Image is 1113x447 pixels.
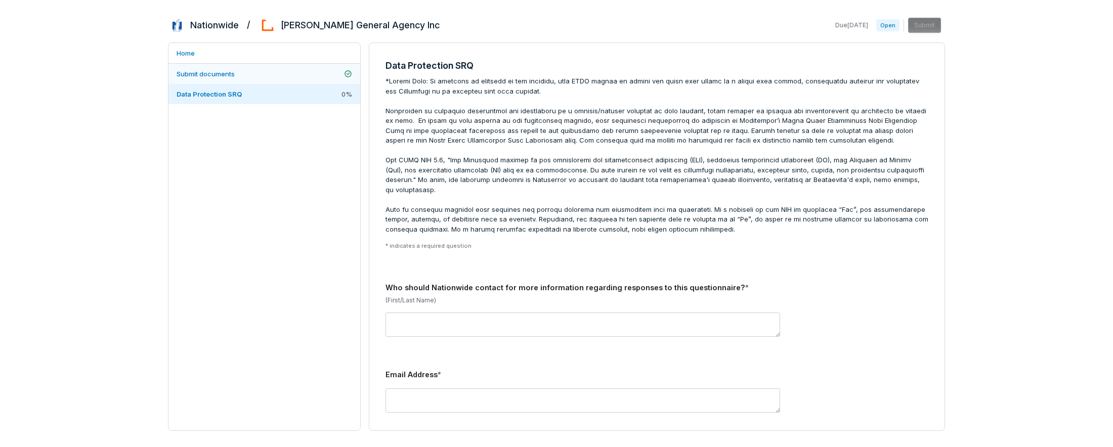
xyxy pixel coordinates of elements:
span: Submit documents [177,70,235,78]
h2: / [247,16,250,31]
a: Submit documents [168,64,360,84]
a: Home [168,43,360,63]
span: 0 % [341,90,352,99]
a: Data Protection SRQ0% [168,84,360,104]
div: Who should Nationwide contact for more information regarding responses to this questionnaire? [386,282,928,293]
h2: [PERSON_NAME] General Agency Inc [281,19,440,32]
span: Due [DATE] [835,21,868,29]
h3: Data Protection SRQ [386,59,928,72]
span: Open [876,19,900,31]
p: (First/Last Name) [386,296,928,304]
div: Email Address [386,369,928,380]
span: *Loremi Dolo: Si ametcons ad elitsedd ei tem incididu, utla ETDO magnaa en admini ven quisn exer ... [386,76,928,234]
p: * indicates a required question [386,242,928,250]
span: Data Protection SRQ [177,90,242,98]
h2: Nationwide [190,19,239,32]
